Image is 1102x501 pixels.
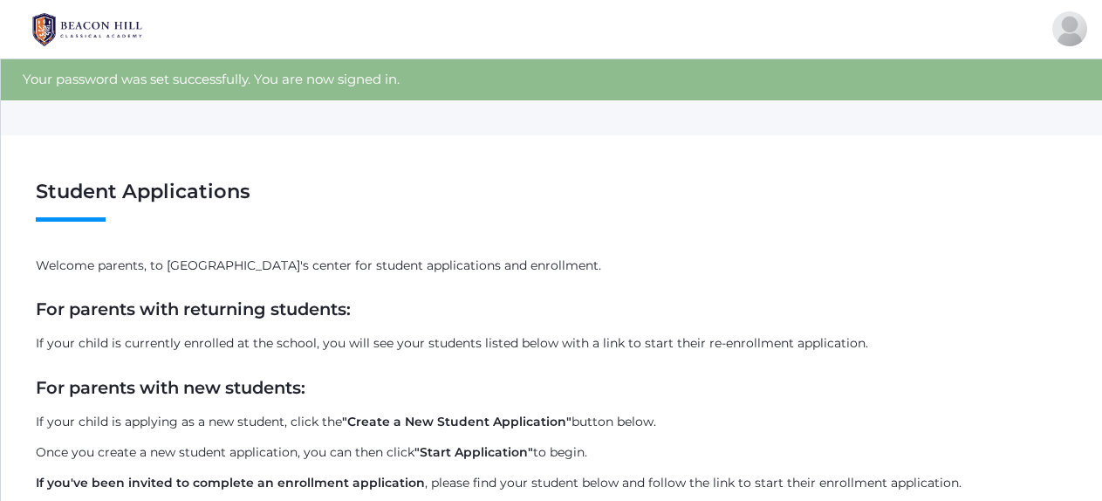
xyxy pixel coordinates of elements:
p: Once you create a new student application, you can then click to begin. [36,443,1067,462]
strong: For parents with returning students: [36,299,351,319]
strong: If you've been invited to complete an enrollment application [36,475,425,491]
div: Matthew Dainko [1052,11,1087,46]
p: If your child is applying as a new student, click the button below. [36,413,1067,431]
strong: For parents with new students: [36,377,305,398]
div: Your password was set successfully. You are now signed in. [1,59,1102,100]
p: Welcome parents, to [GEOGRAPHIC_DATA]'s center for student applications and enrollment. [36,257,1067,275]
p: If your child is currently enrolled at the school, you will see your students listed below with a... [36,334,1067,353]
strong: "Create a New Student Application" [342,414,572,429]
h1: Student Applications [36,181,1067,223]
p: , please find your student below and follow the link to start their enrollment application. [36,474,1067,492]
strong: "Start Application" [414,444,533,460]
img: BHCALogos-05-308ed15e86a5a0abce9b8dd61676a3503ac9727e845dece92d48e8588c001991.png [22,8,153,51]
